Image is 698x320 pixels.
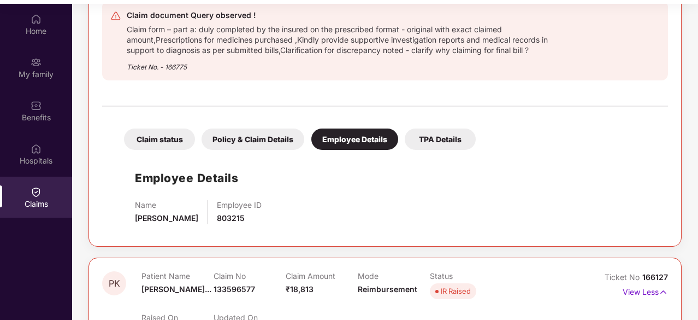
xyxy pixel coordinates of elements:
p: Claim Amount [286,271,358,281]
span: Reimbursement [358,284,417,294]
div: IR Raised [441,286,471,296]
h1: Employee Details [135,169,238,187]
div: TPA Details [405,129,476,150]
img: svg+xml;base64,PHN2ZyBpZD0iQ2xhaW0iIHhtbG5zPSJodHRwOi8vd3d3LnczLm9yZy8yMDAwL3N2ZyIgd2lkdGg9IjIwIi... [31,187,42,197]
p: Status [430,271,502,281]
div: Policy & Claim Details [202,129,304,150]
div: Claim status [124,129,195,150]
p: Name [135,200,198,210]
span: PK [109,279,120,288]
span: 166127 [642,272,668,282]
p: Employee ID [217,200,262,210]
img: svg+xml;base64,PHN2ZyBpZD0iSG9tZSIgeG1sbnM9Imh0dHA6Ly93d3cudzMub3JnLzIwMDAvc3ZnIiB3aWR0aD0iMjAiIG... [31,14,42,25]
p: Claim No [214,271,286,281]
div: Claim form – part a: duly completed by the insured on the prescribed format - original with exact... [127,22,568,55]
img: svg+xml;base64,PHN2ZyB4bWxucz0iaHR0cDovL3d3dy53My5vcmcvMjAwMC9zdmciIHdpZHRoPSIyNCIgaGVpZ2h0PSIyNC... [110,10,121,21]
div: Ticket No. - 166775 [127,55,568,72]
img: svg+xml;base64,PHN2ZyB4bWxucz0iaHR0cDovL3d3dy53My5vcmcvMjAwMC9zdmciIHdpZHRoPSIxNyIgaGVpZ2h0PSIxNy... [659,286,668,298]
span: ₹18,813 [286,284,313,294]
span: [PERSON_NAME]... [141,284,211,294]
span: 803215 [217,213,245,223]
img: svg+xml;base64,PHN2ZyB3aWR0aD0iMjAiIGhlaWdodD0iMjAiIHZpZXdCb3g9IjAgMCAyMCAyMCIgZmlsbD0ibm9uZSIgeG... [31,57,42,68]
span: 133596577 [214,284,255,294]
img: svg+xml;base64,PHN2ZyBpZD0iSG9zcGl0YWxzIiB4bWxucz0iaHR0cDovL3d3dy53My5vcmcvMjAwMC9zdmciIHdpZHRoPS... [31,143,42,154]
p: Patient Name [141,271,214,281]
div: Claim document Query observed ! [127,9,568,22]
p: Mode [358,271,430,281]
div: Employee Details [311,129,398,150]
img: svg+xml;base64,PHN2ZyBpZD0iQmVuZWZpdHMiIHhtbG5zPSJodHRwOi8vd3d3LnczLm9yZy8yMDAwL3N2ZyIgd2lkdGg9Ij... [31,100,42,111]
span: Ticket No [605,272,642,282]
p: View Less [623,283,668,298]
span: [PERSON_NAME] [135,213,198,223]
